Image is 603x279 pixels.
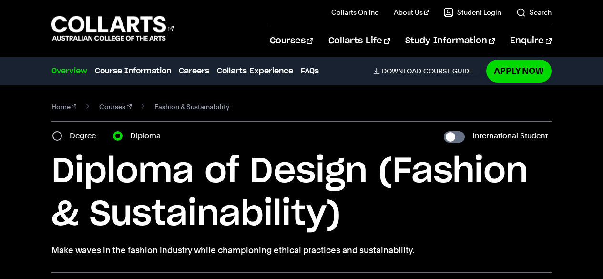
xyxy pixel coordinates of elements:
[70,129,102,143] label: Degree
[328,25,390,57] a: Collarts Life
[99,100,132,114] a: Courses
[373,67,480,75] a: DownloadCourse Guide
[516,8,552,17] a: Search
[51,15,174,42] div: Go to homepage
[301,65,319,77] a: FAQs
[154,100,229,114] span: Fashion & Sustainability
[217,65,293,77] a: Collarts Experience
[331,8,378,17] a: Collarts Online
[51,100,77,114] a: Home
[486,60,552,82] a: Apply Now
[405,25,495,57] a: Study Information
[382,67,421,75] span: Download
[51,150,552,236] h1: Diploma of Design (Fashion & Sustainability)
[95,65,171,77] a: Course Information
[510,25,552,57] a: Enquire
[394,8,429,17] a: About Us
[179,65,209,77] a: Careers
[472,129,548,143] label: International Student
[51,65,87,77] a: Overview
[130,129,166,143] label: Diploma
[444,8,501,17] a: Student Login
[270,25,313,57] a: Courses
[51,244,552,257] p: Make waves in the fashion industry while championing ethical practices and sustainability.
